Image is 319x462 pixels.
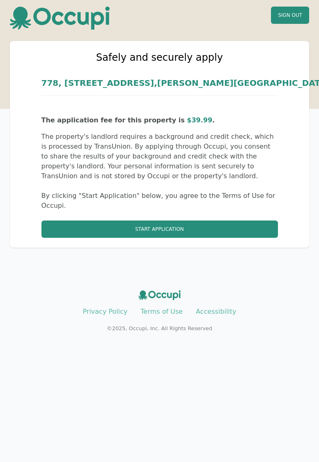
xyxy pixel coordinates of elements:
button: Start Application [41,221,278,238]
span: $ 39.99 [187,116,212,124]
button: Sign Out [271,7,309,24]
a: Privacy Policy [83,308,127,315]
h2: Safely and securely apply [41,51,278,64]
p: The application fee for this property is . [41,115,278,125]
a: Accessibility [196,308,236,315]
a: Terms of Use [140,308,183,315]
p: By clicking "Start Application" below, you agree to the Terms of Use for Occupi. [41,191,278,211]
small: © 2025 , Occupi, Inc. All Rights Reserved [107,325,212,331]
p: The property's landlord requires a background and credit check, which is processed by TransUnion.... [41,132,278,181]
